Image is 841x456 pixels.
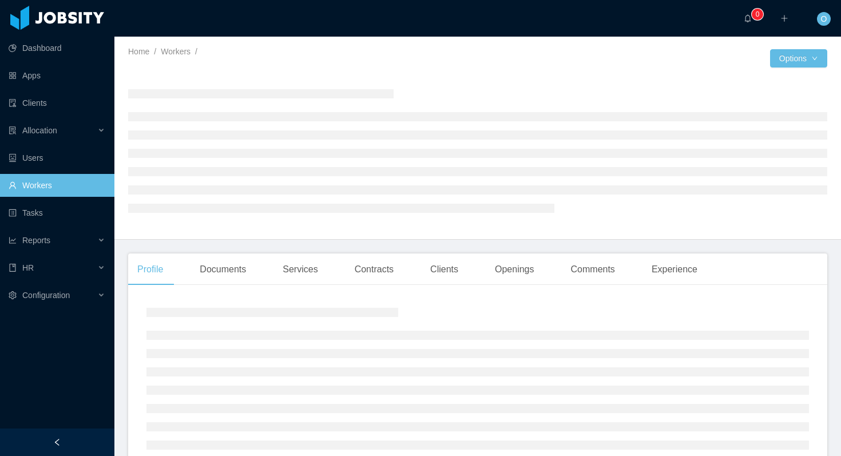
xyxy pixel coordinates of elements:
div: Clients [421,253,467,286]
i: icon: solution [9,126,17,134]
span: O [821,12,827,26]
span: Configuration [22,291,70,300]
a: Workers [161,47,191,56]
i: icon: book [9,264,17,272]
a: icon: robotUsers [9,146,105,169]
a: icon: appstoreApps [9,64,105,87]
div: Services [273,253,327,286]
div: Openings [486,253,544,286]
i: icon: line-chart [9,236,17,244]
i: icon: setting [9,291,17,299]
div: Contracts [346,253,403,286]
sup: 0 [752,9,763,20]
span: HR [22,263,34,272]
div: Comments [562,253,624,286]
span: Allocation [22,126,57,135]
a: icon: profileTasks [9,201,105,224]
span: / [154,47,156,56]
a: icon: userWorkers [9,174,105,197]
span: Reports [22,236,50,245]
a: icon: auditClients [9,92,105,114]
span: / [195,47,197,56]
div: Documents [191,253,255,286]
div: Experience [642,253,707,286]
div: Profile [128,253,172,286]
a: icon: pie-chartDashboard [9,37,105,60]
a: Home [128,47,149,56]
button: Optionsicon: down [770,49,827,68]
i: icon: bell [744,14,752,22]
i: icon: plus [780,14,788,22]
